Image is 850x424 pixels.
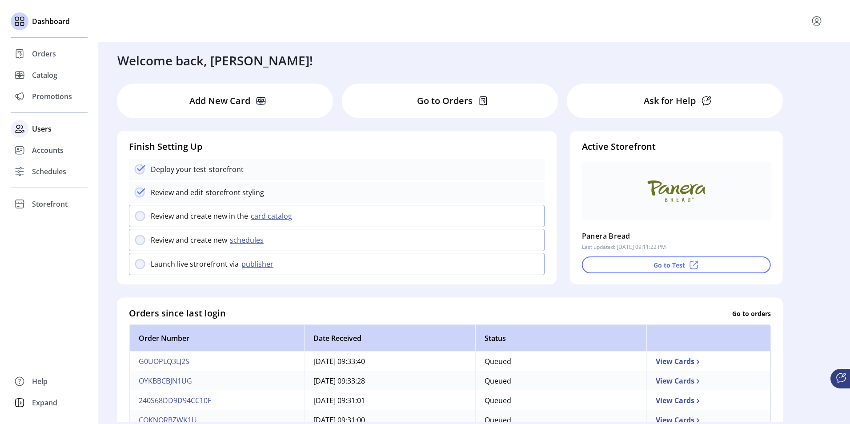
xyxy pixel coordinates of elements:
p: storefront [206,164,244,175]
p: Ask for Help [644,94,696,108]
h4: Orders since last login [129,307,226,320]
h4: Active Storefront [582,140,771,153]
h4: Finish Setting Up [129,140,545,153]
p: Last updated: [DATE] 09:11:22 PM [582,243,666,251]
p: Deploy your test [151,164,206,175]
span: Orders [32,48,56,59]
span: Accounts [32,145,64,156]
h3: Welcome back, [PERSON_NAME]! [117,51,313,70]
p: storefront styling [203,187,264,198]
td: [DATE] 09:31:01 [304,391,475,410]
span: Catalog [32,70,57,80]
p: Review and create new in the [151,211,248,221]
th: Date Received [304,325,475,352]
button: schedules [227,235,269,245]
p: Panera Bread [582,229,630,243]
td: G0UOPLQ3LJ2S [129,352,304,371]
td: View Cards [646,352,770,371]
span: Promotions [32,91,72,102]
span: Help [32,376,48,387]
p: Launch live strorefront via [151,259,239,269]
th: Order Number [129,325,304,352]
span: Storefront [32,199,68,209]
p: Add New Card [189,94,250,108]
span: Dashboard [32,16,70,27]
p: Review and edit [151,187,203,198]
td: 240S68DD9D94CC10F [129,391,304,410]
td: [DATE] 09:33:40 [304,352,475,371]
th: Status [475,325,646,352]
td: Queued [475,371,646,391]
p: Go to orders [732,308,771,318]
td: OYKBBCBJN1UG [129,371,304,391]
p: Go to Orders [417,94,473,108]
button: Go to Test [582,256,771,273]
button: menu [810,14,824,28]
td: [DATE] 09:33:28 [304,371,475,391]
button: card catalog [248,211,297,221]
td: View Cards [646,371,770,391]
p: Review and create new [151,235,227,245]
span: Expand [32,397,57,408]
td: View Cards [646,391,770,410]
td: Queued [475,391,646,410]
span: Schedules [32,166,66,177]
td: Queued [475,352,646,371]
button: publisher [239,259,279,269]
span: Users [32,124,52,134]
